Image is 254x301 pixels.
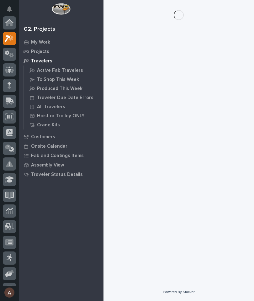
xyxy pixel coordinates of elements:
p: Traveler Due Date Errors [37,95,93,101]
a: Crane Kits [24,120,103,129]
a: Travelers [19,56,103,66]
p: My Work [31,40,50,45]
a: Powered By Stacker [163,290,194,294]
p: Assembly View [31,162,64,168]
a: My Work [19,37,103,47]
p: Crane Kits [37,122,60,128]
a: Traveler Status Details [19,170,103,179]
a: Traveler Due Date Errors [24,93,103,102]
p: Projects [31,49,49,55]
a: Projects [19,47,103,56]
div: 02. Projects [24,26,55,33]
p: All Travelers [37,104,65,110]
p: Produced This Week [37,86,82,92]
a: Hoist or Trolley ONLY [24,111,103,120]
p: Travelers [31,58,52,64]
p: Hoist or Trolley ONLY [37,113,85,119]
button: users-avatar [3,286,16,299]
a: Fab and Coatings Items [19,151,103,160]
a: All Travelers [24,102,103,111]
a: Produced This Week [24,84,103,93]
a: Onsite Calendar [19,141,103,151]
a: Customers [19,132,103,141]
p: Fab and Coatings Items [31,153,84,159]
div: Notifications [8,6,16,16]
p: Active Fab Travelers [37,68,83,73]
button: Notifications [3,3,16,16]
a: Assembly View [19,160,103,170]
p: To Shop This Week [37,77,79,82]
p: Customers [31,134,55,140]
p: Onsite Calendar [31,144,67,149]
a: Active Fab Travelers [24,66,103,75]
p: Traveler Status Details [31,172,83,177]
img: Workspace Logo [52,3,70,15]
a: To Shop This Week [24,75,103,84]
